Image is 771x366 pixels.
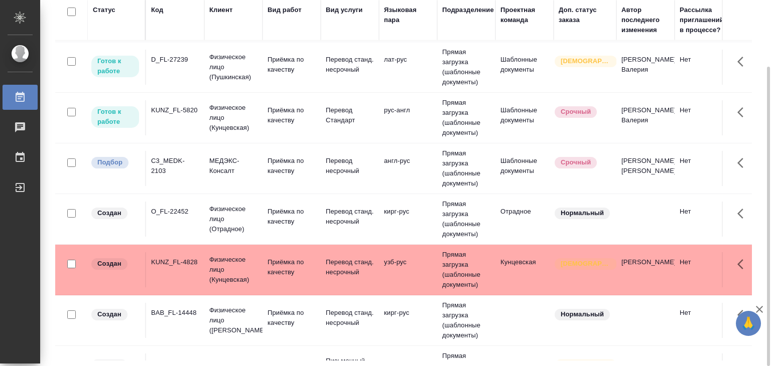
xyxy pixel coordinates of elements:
p: Подбор [97,157,122,167]
p: Физическое лицо ([PERSON_NAME]) [209,305,258,335]
button: 🙏 [736,311,761,336]
td: Нет [675,151,733,186]
p: Приёмка по качеству [268,55,316,75]
td: Нет [675,100,733,135]
div: Рассылка приглашений в процессе? [680,5,728,35]
p: Физическое лицо (Кунцевская) [209,103,258,133]
div: KUNZ_FL-5820 [151,105,199,115]
div: D_FL-27239 [151,55,199,65]
div: Исполнитель может приступить к работе [90,105,140,129]
p: Приёмка по качеству [268,207,316,227]
div: Код [151,5,163,15]
div: Автор последнего изменения [621,5,670,35]
td: Отрадное [495,202,554,237]
p: Физическое лицо (Кунцевская) [209,255,258,285]
div: Можно подбирать исполнителей [90,156,140,169]
p: Перевод станд. несрочный [326,308,374,328]
p: [DEMOGRAPHIC_DATA] [561,259,611,269]
td: узб-рус [379,252,437,287]
td: Нет [675,202,733,237]
p: Перевод несрочный [326,156,374,176]
td: Шаблонные документы [495,100,554,135]
button: Здесь прячутся важные кнопки [731,50,755,74]
p: Создан [97,309,121,319]
div: KUNZ_FL-4828 [151,257,199,267]
td: Прямая загрузка (шаблонные документы) [437,93,495,143]
div: Статус [93,5,115,15]
p: Готов к работе [97,107,133,127]
td: Шаблонные документы [495,151,554,186]
td: [PERSON_NAME] [PERSON_NAME] [616,151,675,186]
div: Клиент [209,5,232,15]
td: англ-рус [379,151,437,186]
div: Доп. статус заказа [559,5,611,25]
button: Здесь прячутся важные кнопки [731,151,755,175]
td: Прямая загрузка (шаблонные документы) [437,143,495,194]
p: Перевод Стандарт [326,105,374,125]
button: Здесь прячутся важные кнопки [731,252,755,276]
td: [PERSON_NAME] Валерия [616,100,675,135]
td: Кунцевская [495,252,554,287]
div: Заказ еще не согласован с клиентом, искать исполнителей рано [90,308,140,321]
div: Заказ еще не согласован с клиентом, искать исполнителей рано [90,257,140,271]
td: кирг-рус [379,202,437,237]
p: Приёмка по качеству [268,308,316,328]
div: Проектная команда [500,5,549,25]
td: лат-рус [379,50,437,85]
p: Нормальный [561,309,604,319]
p: Нормальный [561,208,604,218]
td: Нет [675,252,733,287]
p: Перевод станд. несрочный [326,257,374,277]
td: Нет [675,303,733,338]
p: Срочный [561,107,591,117]
p: Перевод станд. несрочный [326,55,374,75]
p: Перевод станд. несрочный [326,207,374,227]
div: Языковая пара [384,5,432,25]
td: [PERSON_NAME] [616,252,675,287]
p: Приёмка по качеству [268,257,316,277]
p: МЕДЭКС-Консалт [209,156,258,176]
button: Здесь прячутся важные кнопки [731,100,755,124]
div: Заказ еще не согласован с клиентом, искать исполнителей рано [90,207,140,220]
td: Прямая загрузка (шаблонные документы) [437,245,495,295]
div: Вид услуги [326,5,363,15]
span: 🙏 [740,313,757,334]
p: Физическое лицо (Отрадное) [209,204,258,234]
p: Приёмка по качеству [268,105,316,125]
div: O_FL-22452 [151,207,199,217]
p: Срочный [561,157,591,167]
div: Подразделение [442,5,494,15]
td: Нет [675,50,733,85]
p: Создан [97,259,121,269]
p: Создан [97,208,121,218]
button: Здесь прячутся важные кнопки [731,303,755,327]
button: Здесь прячутся важные кнопки [731,202,755,226]
td: рус-англ [379,100,437,135]
td: Прямая загрузка (шаблонные документы) [437,295,495,345]
p: Готов к работе [97,56,133,76]
p: [DEMOGRAPHIC_DATA] [561,56,611,66]
p: Физическое лицо (Пушкинская) [209,52,258,82]
div: BAB_FL-14448 [151,308,199,318]
td: Прямая загрузка (шаблонные документы) [437,42,495,92]
td: Прямая загрузка (шаблонные документы) [437,194,495,244]
td: [PERSON_NAME] Валерия [616,50,675,85]
p: Приёмка по качеству [268,156,316,176]
div: C3_MEDK-2103 [151,156,199,176]
div: Исполнитель может приступить к работе [90,55,140,78]
div: Вид работ [268,5,302,15]
td: кирг-рус [379,303,437,338]
td: Шаблонные документы [495,50,554,85]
